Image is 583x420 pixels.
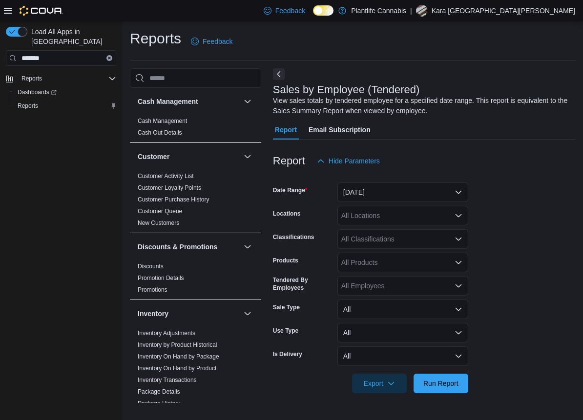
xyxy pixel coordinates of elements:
[187,32,236,51] a: Feedback
[138,184,201,192] span: Customer Loyalty Points
[337,300,468,319] button: All
[138,242,240,252] button: Discounts & Promotions
[138,330,195,337] a: Inventory Adjustments
[138,152,240,161] button: Customer
[138,286,167,294] span: Promotions
[138,388,180,396] span: Package Details
[138,275,184,281] a: Promotion Details
[358,374,401,393] span: Export
[20,6,63,16] img: Cova
[273,327,298,335] label: Use Type
[138,353,219,360] span: Inventory On Hand by Package
[138,97,240,106] button: Cash Management
[6,68,116,138] nav: Complex example
[260,1,309,20] a: Feedback
[309,120,371,140] span: Email Subscription
[275,6,305,16] span: Feedback
[329,156,380,166] span: Hide Parameters
[138,274,184,282] span: Promotion Details
[414,374,468,393] button: Run Report
[455,259,462,266] button: Open list of options
[14,100,116,112] span: Reports
[106,55,112,61] button: Clear input
[138,376,197,384] span: Inventory Transactions
[2,72,120,85] button: Reports
[27,27,116,46] span: Load All Apps in [GEOGRAPHIC_DATA]
[138,184,201,191] a: Customer Loyalty Points
[273,276,333,292] label: Tendered By Employees
[138,208,182,215] a: Customer Queue
[18,73,46,84] button: Reports
[138,263,164,270] a: Discounts
[18,102,38,110] span: Reports
[138,365,216,372] a: Inventory On Hand by Product
[313,5,333,16] input: Dark Mode
[455,282,462,290] button: Open list of options
[455,235,462,243] button: Open list of options
[275,120,297,140] span: Report
[273,68,285,80] button: Next
[273,257,298,264] label: Products
[138,173,194,180] a: Customer Activity List
[21,75,42,82] span: Reports
[313,151,384,171] button: Hide Parameters
[138,172,194,180] span: Customer Activity List
[138,129,182,137] span: Cash Out Details
[14,100,42,112] a: Reports
[273,155,305,167] h3: Report
[138,118,187,124] a: Cash Management
[138,219,179,227] span: New Customers
[18,73,116,84] span: Reports
[455,212,462,220] button: Open list of options
[410,5,412,17] p: |
[242,308,253,320] button: Inventory
[273,303,300,311] label: Sale Type
[138,220,179,226] a: New Customers
[138,388,180,395] a: Package Details
[138,117,187,125] span: Cash Management
[138,129,182,136] a: Cash Out Details
[138,196,209,203] a: Customer Purchase History
[242,151,253,162] button: Customer
[138,377,197,383] a: Inventory Transactions
[138,341,217,349] span: Inventory by Product Historical
[138,196,209,203] span: Customer Purchase History
[242,241,253,253] button: Discounts & Promotions
[138,242,217,252] h3: Discounts & Promotions
[416,5,428,17] div: Kara St.Louis
[242,96,253,107] button: Cash Management
[10,99,120,113] button: Reports
[138,400,180,407] span: Package History
[432,5,575,17] p: Kara [GEOGRAPHIC_DATA][PERSON_NAME]
[273,350,302,358] label: Is Delivery
[130,170,261,233] div: Customer
[138,97,198,106] h3: Cash Management
[203,37,232,46] span: Feedback
[273,186,308,194] label: Date Range
[14,86,61,98] a: Dashboards
[138,207,182,215] span: Customer Queue
[337,323,468,342] button: All
[138,309,240,319] button: Inventory
[130,115,261,142] div: Cash Management
[423,379,458,388] span: Run Report
[130,29,181,48] h1: Reports
[10,85,120,99] a: Dashboards
[138,286,167,293] a: Promotions
[130,260,261,300] div: Discounts & Promotions
[18,88,57,96] span: Dashboards
[14,86,116,98] span: Dashboards
[273,96,570,116] div: View sales totals by tendered employee for a specified date range. This report is equivalent to t...
[352,374,407,393] button: Export
[273,84,420,96] h3: Sales by Employee (Tendered)
[138,400,180,407] a: Package History
[138,353,219,360] a: Inventory On Hand by Package
[273,210,301,218] label: Locations
[351,5,406,17] p: Plantlife Cannabis
[138,341,217,348] a: Inventory by Product Historical
[138,152,169,161] h3: Customer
